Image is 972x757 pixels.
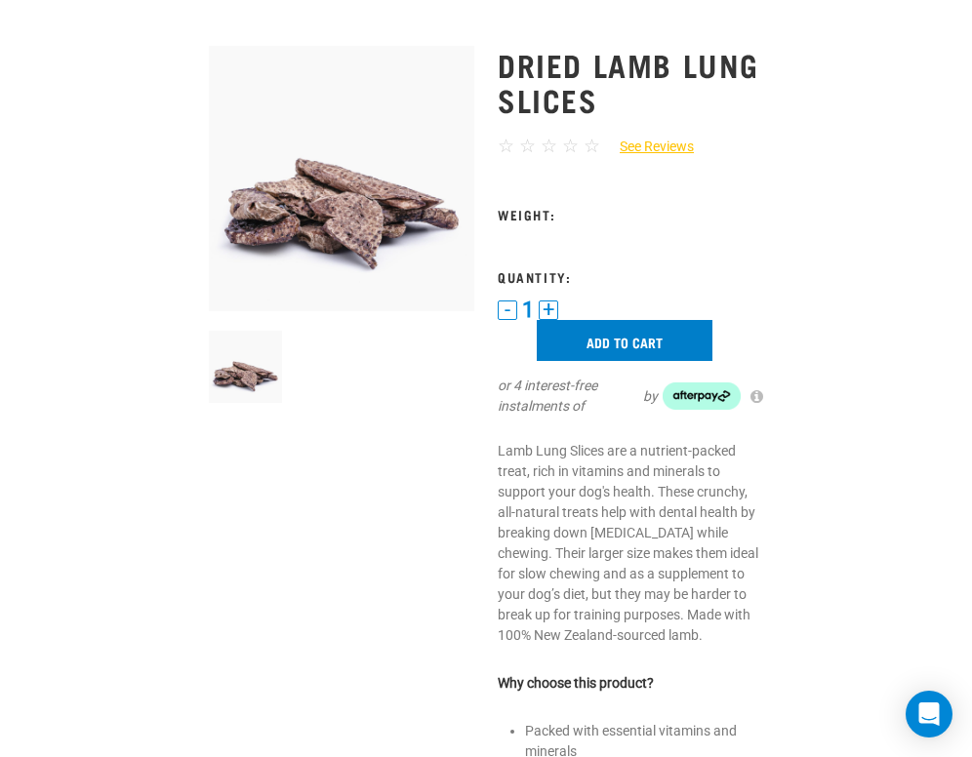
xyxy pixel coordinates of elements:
a: See Reviews [600,137,694,157]
img: 1303 Lamb Lung Slices 01 [209,331,282,404]
img: 1303 Lamb Lung Slices 01 [209,46,474,311]
h3: Weight: [498,207,763,221]
span: ☆ [498,135,514,157]
div: Open Intercom Messenger [906,691,952,737]
h1: Dried Lamb Lung Slices [498,47,763,117]
span: 1 [522,299,534,320]
span: ☆ [519,135,536,157]
span: ☆ [541,135,557,157]
span: ☆ [562,135,579,157]
img: Afterpay [663,382,741,410]
div: or 4 interest-free instalments of by [498,376,763,417]
h3: Quantity: [498,269,763,284]
p: Lamb Lung Slices are a nutrient-packed treat, rich in vitamins and minerals to support your dog's... [498,441,763,646]
button: + [539,300,558,320]
strong: Why choose this product? [498,675,654,691]
button: - [498,300,517,320]
input: Add to cart [537,320,712,361]
span: ☆ [584,135,600,157]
